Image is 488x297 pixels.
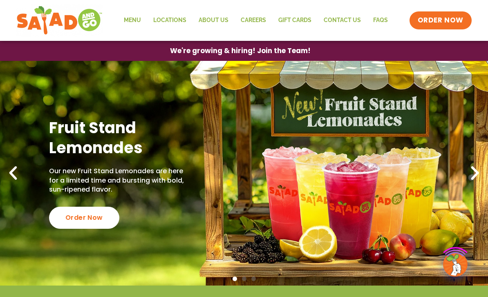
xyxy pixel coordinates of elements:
h2: Fruit Stand Lemonades [49,118,194,158]
span: Go to slide 3 [251,277,256,281]
a: Menu [118,11,147,30]
p: Our new Fruit Stand Lemonades are here for a limited time and bursting with bold, sun-ripened fla... [49,167,194,194]
div: Order Now [49,207,119,229]
span: ORDER NOW [418,16,463,25]
nav: Menu [118,11,394,30]
a: GIFT CARDS [272,11,318,30]
a: Careers [235,11,272,30]
a: Locations [147,11,193,30]
div: Next slide [466,164,484,182]
span: We're growing & hiring! Join the Team! [170,47,311,54]
div: Previous slide [4,164,22,182]
img: new-SAG-logo-768×292 [16,4,103,37]
a: ORDER NOW [410,11,472,29]
a: FAQs [367,11,394,30]
a: About Us [193,11,235,30]
a: Contact Us [318,11,367,30]
span: Go to slide 1 [233,277,237,281]
span: Go to slide 2 [242,277,246,281]
a: We're growing & hiring! Join the Team! [158,41,323,60]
